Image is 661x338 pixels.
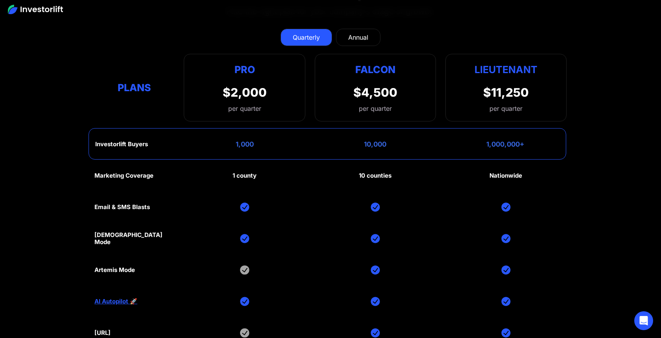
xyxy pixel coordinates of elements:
strong: Lieutenant [475,64,537,75]
div: Open Intercom Messenger [634,311,653,330]
div: per quarter [223,104,267,113]
div: Marketing Coverage [94,172,153,179]
div: Falcon [355,62,395,77]
div: Email & SMS Blasts [94,204,150,211]
div: Quarterly [293,33,320,42]
div: Artemis Mode [94,266,135,274]
div: 10,000 [364,140,386,148]
div: Nationwide [489,172,522,179]
a: AI Autopilot 🚀 [94,298,137,305]
div: [DEMOGRAPHIC_DATA] Mode [94,231,174,246]
div: [URL] [94,329,111,336]
div: 10 counties [359,172,391,179]
div: 1,000 [236,140,254,148]
div: per quarter [489,104,523,113]
div: 1,000,000+ [486,140,524,148]
div: $11,250 [483,85,529,99]
div: Annual [348,33,368,42]
div: Pro [223,62,267,77]
div: 1 county [233,172,257,179]
div: $4,500 [353,85,397,99]
div: $2,000 [223,85,267,99]
div: Investorlift Buyers [95,141,148,148]
div: per quarter [359,104,392,113]
div: Plans [94,80,174,95]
